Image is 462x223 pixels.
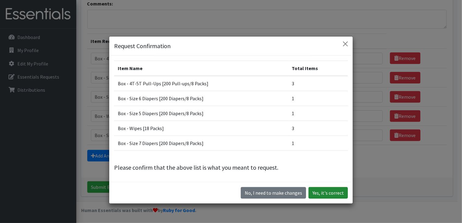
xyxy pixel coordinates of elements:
[288,91,348,106] td: 1
[288,136,348,151] td: 1
[288,76,348,91] td: 3
[114,106,288,121] td: Box - Size 5 Diapers [200 Diapers/8 Packs]
[114,136,288,151] td: Box - Size 7 Diapers [200 Diapers/8 Packs]
[288,106,348,121] td: 1
[114,41,171,51] h5: Request Confirmation
[341,39,350,49] button: Close
[288,61,348,76] th: Total Items
[114,163,348,172] p: Please confirm that the above list is what you meant to request.
[114,121,288,136] td: Box - Wipes [18 Packs]
[309,187,348,199] button: Yes, it's correct
[241,187,306,199] button: No I need to make changes
[114,91,288,106] td: Box - Size 6 Diapers [200 Diapers/8 Packs]
[288,121,348,136] td: 3
[114,76,288,91] td: Box - 4T-5T Pull-Ups [200 Pull-ups/8 Packs]
[114,61,288,76] th: Item Name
